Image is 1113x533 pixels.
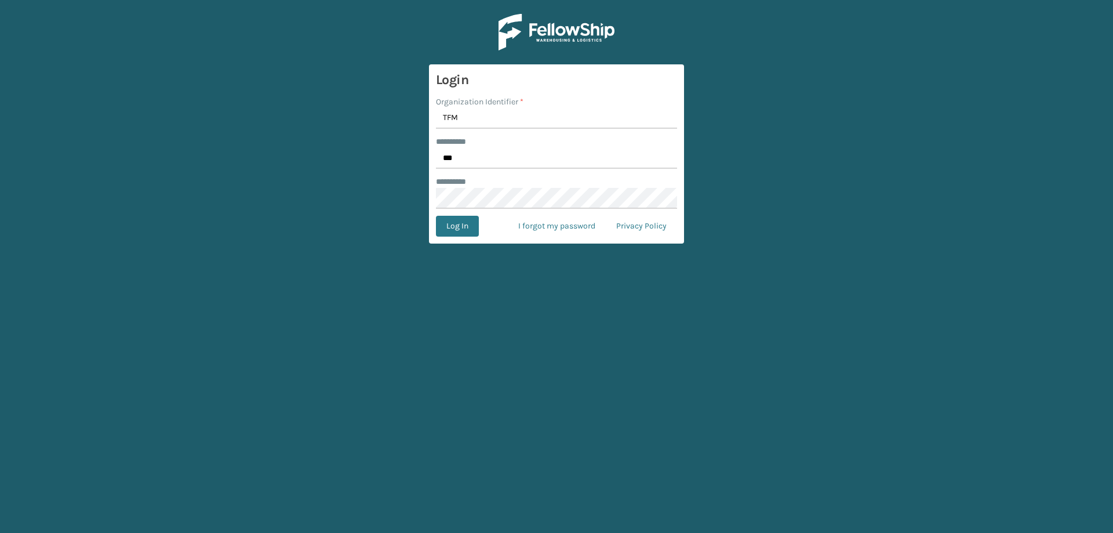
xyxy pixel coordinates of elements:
[606,216,677,237] a: Privacy Policy
[436,96,523,108] label: Organization Identifier
[436,216,479,237] button: Log In
[508,216,606,237] a: I forgot my password
[499,14,614,50] img: Logo
[436,71,677,89] h3: Login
